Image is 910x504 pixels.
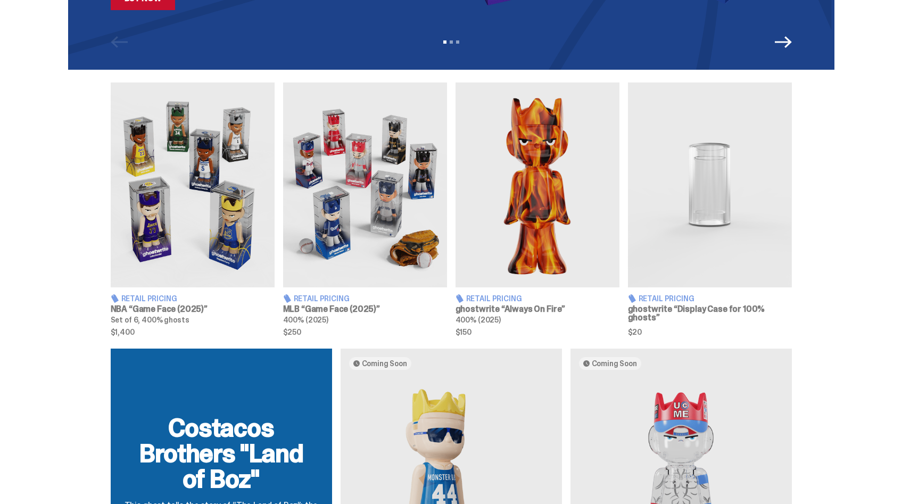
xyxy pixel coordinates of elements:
[456,82,619,287] img: Always On Fire
[283,305,447,313] h3: MLB “Game Face (2025)”
[443,40,446,44] button: View slide 1
[111,328,275,336] span: $1,400
[456,82,619,336] a: Always On Fire Retail Pricing
[628,82,792,287] img: Display Case for 100% ghosts
[456,315,501,325] span: 400% (2025)
[283,82,447,336] a: Game Face (2025) Retail Pricing
[628,82,792,336] a: Display Case for 100% ghosts Retail Pricing
[450,40,453,44] button: View slide 2
[283,315,328,325] span: 400% (2025)
[639,295,694,302] span: Retail Pricing
[456,328,619,336] span: $150
[111,305,275,313] h3: NBA “Game Face (2025)”
[111,82,275,287] img: Game Face (2025)
[775,34,792,51] button: Next
[592,359,637,368] span: Coming Soon
[456,40,459,44] button: View slide 3
[283,82,447,287] img: Game Face (2025)
[294,295,350,302] span: Retail Pricing
[456,305,619,313] h3: ghostwrite “Always On Fire”
[111,315,189,325] span: Set of 6, 400% ghosts
[283,328,447,336] span: $250
[628,328,792,336] span: $20
[111,82,275,336] a: Game Face (2025) Retail Pricing
[362,359,407,368] span: Coming Soon
[628,305,792,322] h3: ghostwrite “Display Case for 100% ghosts”
[466,295,522,302] span: Retail Pricing
[121,295,177,302] span: Retail Pricing
[123,415,319,492] h2: Costacos Brothers "Land of Boz"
